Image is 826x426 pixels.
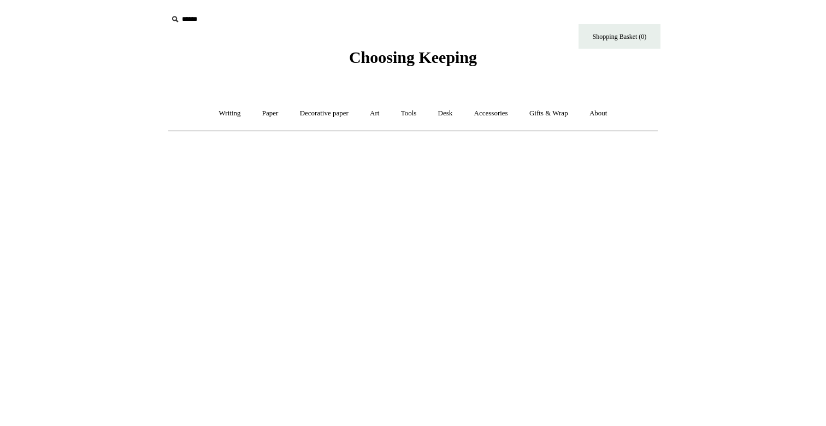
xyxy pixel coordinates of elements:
[464,99,518,128] a: Accessories
[349,57,477,65] a: Choosing Keeping
[391,99,427,128] a: Tools
[252,99,288,128] a: Paper
[428,99,463,128] a: Desk
[209,99,251,128] a: Writing
[349,48,477,66] span: Choosing Keeping
[580,99,617,128] a: About
[579,24,660,49] a: Shopping Basket (0)
[360,99,389,128] a: Art
[520,99,578,128] a: Gifts & Wrap
[290,99,358,128] a: Decorative paper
